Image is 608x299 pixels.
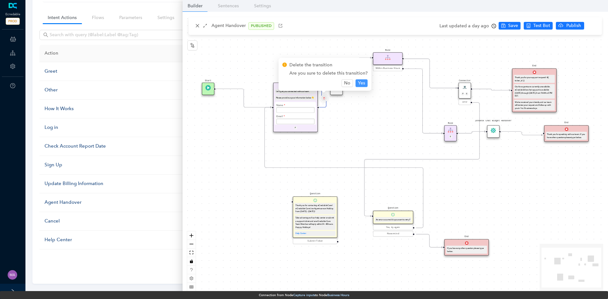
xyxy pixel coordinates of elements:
[344,80,350,87] span: No
[327,293,349,297] strong: Business Hours
[444,239,489,256] div: EndEndIf you have any other question please type below.
[356,79,368,87] button: Yes
[310,192,320,196] pre: Question
[416,231,443,251] g: Edge from 6bc0e354-6909-ae45-8a37-c2611de4433d to 44ce88eb-0ec8-3ec4-a34f-cbfbe1314f7f
[45,86,198,94] div: Other
[358,80,365,87] span: Yes
[313,199,317,202] img: Question
[448,127,453,133] img: Rule
[459,83,471,106] div: ConnectorConnectorPEerror
[6,18,20,25] span: PROD
[465,241,468,245] img: End
[205,85,211,90] img: Trigger
[45,143,198,150] div: Check Account Report Date
[202,83,214,95] div: StartTrigger
[391,213,395,216] img: Question
[487,125,499,138] div: Zendesk Chat Widget HandoverFlowModule
[293,196,337,245] div: QuestionQuestionThank you for contacting eCredable Care! eCredable Care Live Agents are on Holida...
[566,22,582,29] span: Publish
[276,124,286,130] label: Subject
[374,226,412,229] div: Yes, try again
[187,266,196,274] button: question
[364,99,480,220] g: Edge from e482f140-49c1-bae9-e202-e24a98815977 to 6bc0e354-6909-ae45-8a37-c2611de4433d
[515,76,554,82] div: Thank you for your support request! #{{ ticket_id }}
[499,22,521,30] button: saveSave
[10,83,15,88] span: question-circle
[282,63,287,67] span: exclamation-circle
[526,23,531,28] span: robot
[547,133,586,139] div: Thank you for speaking with our team. If you have other questions please type below.
[330,83,342,95] div: Business HoursFlowModule
[444,125,457,141] div: RuleRuleE
[544,125,589,142] div: EndEndThank you for speaking with our team. If you have other questions please type below.
[276,102,285,107] label: Name
[43,12,82,23] a: Intent Actions
[373,52,403,72] div: RuleRuleWithin Business Hours
[472,85,510,94] g: Edge from e482f140-49c1-bae9-e202-e24a98815977 to f68cb803-94d7-777c-bd66-ebef2646e5c6
[512,68,556,112] div: EndEndThank you for your support request! #{{ ticket_id }}Our live agents are currently unavailab...
[402,55,457,92] g: Edge from 2a46ec00-b03a-49e4-9bc7-5a6123a31b0b to e482f140-49c1-bae9-e202-e24a98815977
[187,249,196,257] button: fit view
[216,85,272,111] g: Edge from c853229d-83c0-37da-8456-13ff012f6348 to e7b41dfe-3bde-c007-c096-cef069175f45
[459,100,470,104] div: error
[259,293,349,297] span: Connection from Node to Node
[564,127,568,131] img: End
[265,104,423,231] g: Edge from 6bc0e354-6909-ae45-8a37-c2611de4433d to e7b41dfe-3bde-c007-c096-cef069175f45
[203,23,207,28] span: arrows-alt
[50,31,190,38] input: Search with query (@label:Label @tag:Tag)
[465,235,468,238] pre: End
[45,105,198,113] div: How It Works
[190,43,195,48] span: node-index
[45,161,198,169] div: Sign Up
[45,236,198,244] div: Help Center
[376,218,410,221] div: An error occurred do you want to retry?
[342,79,353,87] button: No
[294,126,297,130] div: P
[385,49,390,52] pre: Rule
[532,70,536,74] img: End
[45,68,198,75] div: Greet
[462,85,467,90] img: Connector
[205,79,211,83] pre: Start
[532,64,536,68] pre: End
[114,12,147,23] a: Parameters
[524,22,553,30] button: robotTest Bot
[190,268,193,272] span: question
[558,23,563,28] span: cloud-upload
[152,12,179,23] a: Settings
[448,122,453,125] pre: Rule
[533,22,550,29] span: Test Bot
[459,79,471,83] pre: Connector
[276,90,315,93] div: Let's get you connected with our team.
[294,240,336,243] div: Submit Ticket
[439,21,496,31] div: Last updated a day ago
[461,92,464,96] div: P
[289,62,368,69] div: Delete the transition
[449,135,452,138] div: E
[515,85,554,97] div: Our live agents are currently unavailable. eCredable live chat support is available [DATE] throug...
[501,128,542,139] g: Edge from 7ec32420-62f4-1ec9-772b-12ccbe4ef903 to f0629c62-6a91-472a-bc07-703c4e6afef9
[187,274,196,283] button: setting
[374,232,412,236] div: Nevermind
[508,22,518,29] span: Save
[211,22,246,30] p: Agent Handover
[458,128,485,137] g: Edge from 229f5ca2-6d28-dbae-91af-0c6185acfd38 to 7ec32420-62f4-1ec9-772b-12ccbe4ef903
[276,96,315,99] div: Please provide us your information below 👇
[465,92,468,96] div: E
[385,55,390,60] img: Rule
[295,216,335,229] div: Take advantage of our help center or submit a support ticket and an eCredable Care Team Member wi...
[45,199,198,206] div: Agent Handover
[323,96,325,100] span: delete
[190,276,193,280] span: setting
[190,285,193,289] span: table
[295,232,306,235] a: Help Center
[490,128,496,133] img: FlowModule
[375,67,400,70] span: Within Business Hours
[556,22,584,30] button: cloud-uploadPublish
[373,211,413,237] div: QuestionQuestionAn error occurred do you want to retry?Yes, try againNevermind
[187,257,196,266] button: toggle interactivity
[39,45,203,62] th: Action
[492,24,496,28] span: clock-circle
[43,32,48,37] span: search
[187,231,196,240] button: zoom in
